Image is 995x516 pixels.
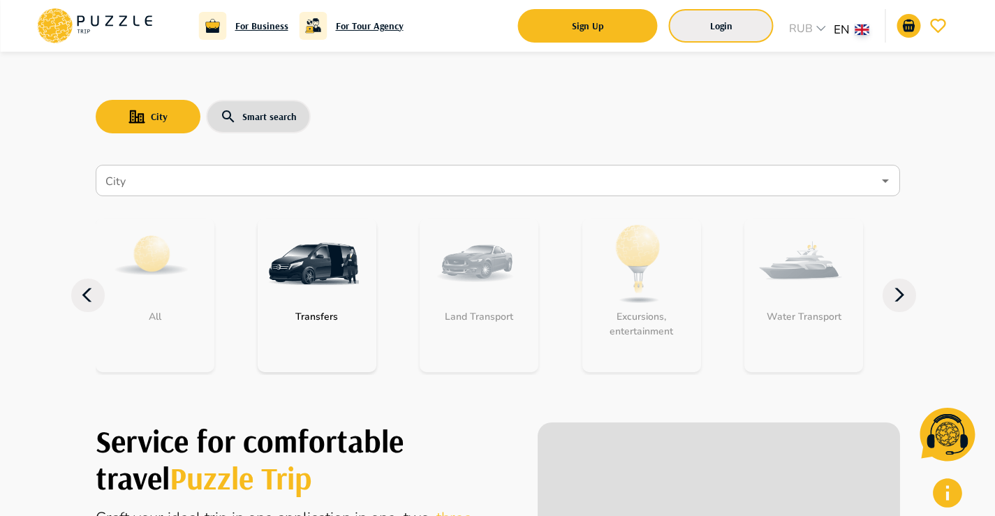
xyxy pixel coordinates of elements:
button: search-with-elastic-search [206,100,311,133]
a: For Tour Agency [336,18,404,34]
button: signup [518,9,658,43]
span: Puzzle Trip [170,458,312,497]
a: For Business [235,18,288,34]
p: Transfers [288,309,345,324]
button: Open [876,171,895,191]
div: category-get_transfer [258,219,376,372]
p: en [834,21,850,39]
img: lang [855,24,869,35]
div: category-water_transport [744,219,863,372]
button: go-to-basket-submit-button [897,14,921,38]
div: RUB [785,20,834,40]
button: login [669,9,774,43]
button: go-to-wishlist-submit-button [927,14,950,38]
img: GetTransfer [268,219,359,309]
div: category-activity [582,219,701,372]
button: search-with-city [96,100,200,133]
div: category-all [96,219,214,372]
div: category-landing_transport [420,219,538,372]
h1: Create your perfect trip with Puzzle Trip. [96,422,506,496]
